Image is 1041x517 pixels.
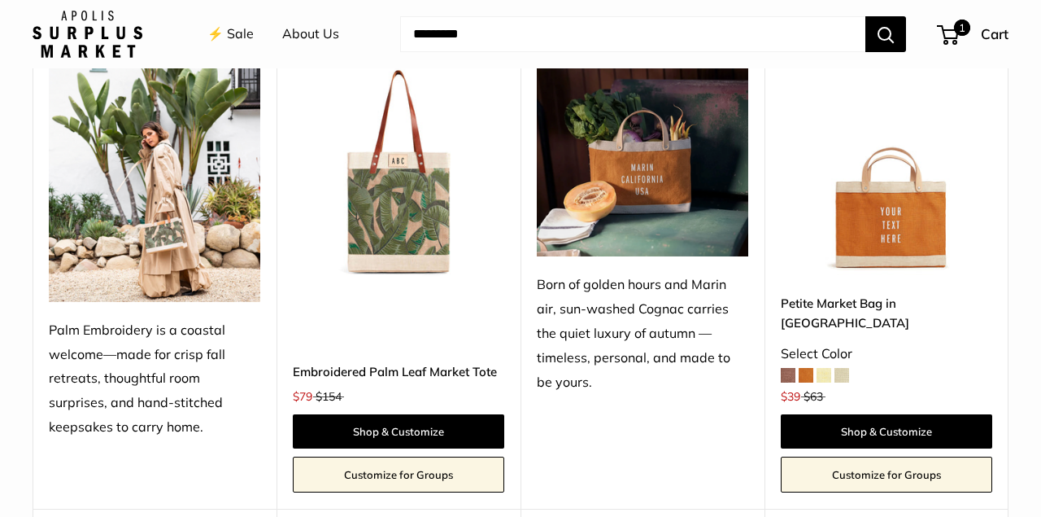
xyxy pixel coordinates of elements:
span: $79 [293,389,312,404]
div: Born of golden hours and Marin air, sun-washed Cognac carries the quiet luxury of autumn — timele... [537,273,748,395]
a: ⚡️ Sale [207,22,254,46]
span: $154 [316,389,342,404]
span: $63 [804,389,823,404]
a: About Us [282,22,339,46]
a: Shop & Customize [293,414,504,449]
a: Customize for Groups [293,457,504,493]
a: Petite Market Bag in CognacPetite Market Bag in Cognac [781,66,992,278]
span: Cart [981,25,1008,42]
span: $39 [781,389,800,404]
a: Customize for Groups [781,457,992,493]
a: Shop & Customize [781,414,992,449]
a: Petite Market Bag in [GEOGRAPHIC_DATA] [781,294,992,332]
img: Apolis: Surplus Market [33,11,142,58]
img: Born of golden hours and Marin air, sun-washed Cognac carries the quiet luxury of autumn — timele... [537,66,748,256]
div: Select Color [781,342,992,366]
input: Search... [400,16,865,52]
img: Petite Market Bag in Cognac [781,66,992,278]
img: Palm Embroidery is a coastal welcome—made for crisp fall retreats, thoughtful room surprises, and... [49,66,260,301]
span: 1 [954,20,970,36]
div: Palm Embroidery is a coastal welcome—made for crisp fall retreats, thoughtful room surprises, and... [49,318,260,440]
a: 1 Cart [939,21,1008,47]
button: Search [865,16,906,52]
a: Embroidered Palm Leaf Market Totedescription_A multi-layered motif with eight varying thread colors. [293,66,504,278]
img: Embroidered Palm Leaf Market Tote [293,66,504,278]
a: Embroidered Palm Leaf Market Tote [293,362,504,381]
